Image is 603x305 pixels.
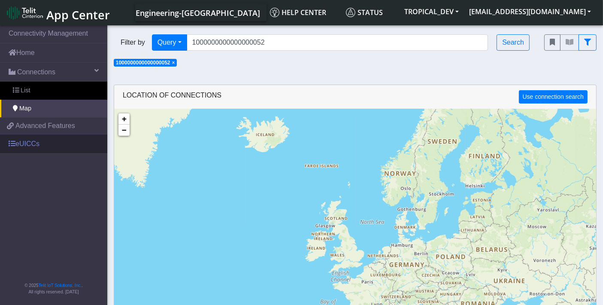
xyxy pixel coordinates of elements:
a: Your current platform instance [135,4,260,21]
img: status.svg [346,8,355,17]
button: Query [152,34,187,51]
span: Advanced Features [15,121,75,131]
span: App Center [46,7,110,23]
a: Status [342,4,399,21]
a: Telit IoT Solutions, Inc. [39,283,82,288]
button: Close [172,60,175,65]
div: LOCATION OF CONNECTIONS [114,85,596,109]
button: [EMAIL_ADDRESS][DOMAIN_NAME] [464,4,596,19]
div: fitlers menu [544,34,597,51]
img: logo-telit-cinterion-gw-new.png [7,6,43,20]
button: Use connection search [519,90,588,104]
a: Help center [267,4,342,21]
span: Engineering-[GEOGRAPHIC_DATA] [136,8,260,18]
span: Filter by [114,37,152,48]
button: TROPICAL_DEV [399,4,464,19]
span: Help center [270,8,326,17]
a: App Center [7,3,109,22]
span: Connections [17,67,55,77]
span: List [21,86,30,95]
input: Search... [187,34,488,51]
span: Map [19,104,31,113]
span: Status [346,8,383,17]
img: knowledge.svg [270,8,279,17]
button: Search [497,34,530,51]
a: Zoom out [118,125,130,136]
span: 1000000000000000052 [116,60,170,66]
span: × [172,60,175,66]
a: Zoom in [118,113,130,125]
